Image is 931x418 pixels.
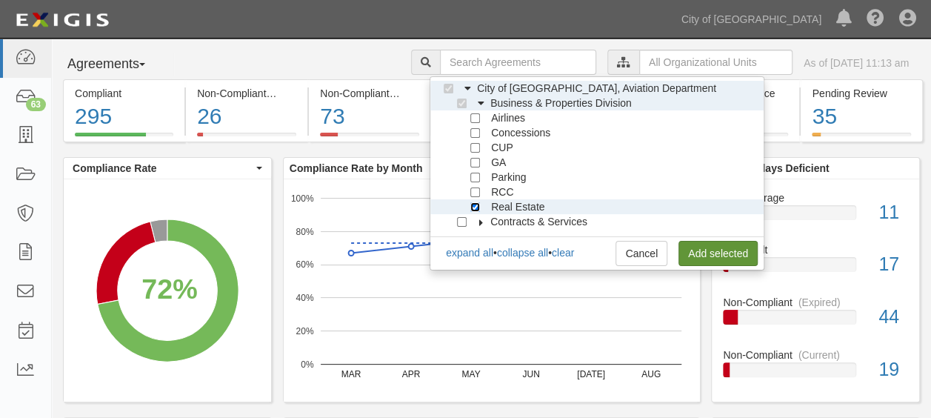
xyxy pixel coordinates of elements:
[712,242,919,257] div: In Default
[712,348,919,362] div: Non-Compliant
[75,86,173,101] div: Compliant
[798,348,840,362] div: (Current)
[64,179,271,402] svg: A chart.
[461,369,480,379] text: MAY
[445,245,574,260] div: • •
[497,247,548,259] a: collapse all
[812,101,910,133] div: 35
[290,162,423,174] b: Compliance Rate by Month
[723,295,908,348] a: Non-Compliant(Expired)44
[320,86,419,101] div: Non-Compliant (Expired)
[491,201,544,213] span: Real Estate
[197,101,296,133] div: 26
[867,251,919,278] div: 17
[63,133,184,145] a: Compliant295
[867,356,919,383] div: 19
[867,304,919,331] div: 44
[446,247,493,259] a: expand all
[401,369,420,379] text: APR
[674,4,829,34] a: City of [GEOGRAPHIC_DATA]
[804,56,909,70] div: As of [DATE] 11:13 am
[490,216,587,228] span: Contracts & Services
[320,101,419,133] div: 73
[75,101,173,133] div: 295
[491,142,513,153] span: CUP
[723,348,908,389] a: Non-Compliant(Current)19
[491,127,550,139] span: Concessions
[577,369,605,379] text: [DATE]
[477,82,716,94] span: City of [GEOGRAPHIC_DATA], Aviation Department
[296,326,313,336] text: 20%
[491,112,525,124] span: Airlines
[801,133,922,145] a: Pending Review35
[641,369,661,379] text: AUG
[296,259,313,270] text: 60%
[718,162,829,174] b: Over 90 days Deficient
[296,226,313,236] text: 80%
[440,50,596,75] input: Search Agreements
[291,193,314,203] text: 100%
[491,171,526,183] span: Parking
[186,133,307,145] a: Non-Compliant(Current)26
[197,86,296,101] div: Non-Compliant (Current)
[712,190,919,205] div: No Coverage
[798,295,841,310] div: (Expired)
[812,86,910,101] div: Pending Review
[272,86,313,101] div: (Current)
[64,158,271,179] button: Compliance Rate
[73,161,253,176] span: Compliance Rate
[491,186,513,198] span: RCC
[141,270,197,310] div: 72%
[639,50,792,75] input: All Organizational Units
[552,247,574,259] a: clear
[712,295,919,310] div: Non-Compliant
[296,293,313,303] text: 40%
[301,359,314,369] text: 0%
[615,241,667,266] a: Cancel
[678,241,758,266] a: Add selected
[723,242,908,295] a: In Default17
[284,179,700,402] svg: A chart.
[26,98,46,111] div: 63
[723,190,908,243] a: No Coverage11
[309,133,430,145] a: Non-Compliant(Expired)73
[867,199,919,226] div: 11
[63,50,174,79] button: Agreements
[11,7,113,33] img: logo-5460c22ac91f19d4615b14bd174203de0afe785f0fc80cf4dbbc73dc1793850b.png
[522,369,539,379] text: JUN
[396,86,438,101] div: (Expired)
[490,97,632,109] span: Business & Properties Division
[491,156,506,168] span: GA
[341,369,361,379] text: MAR
[867,10,884,28] i: Help Center - Complianz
